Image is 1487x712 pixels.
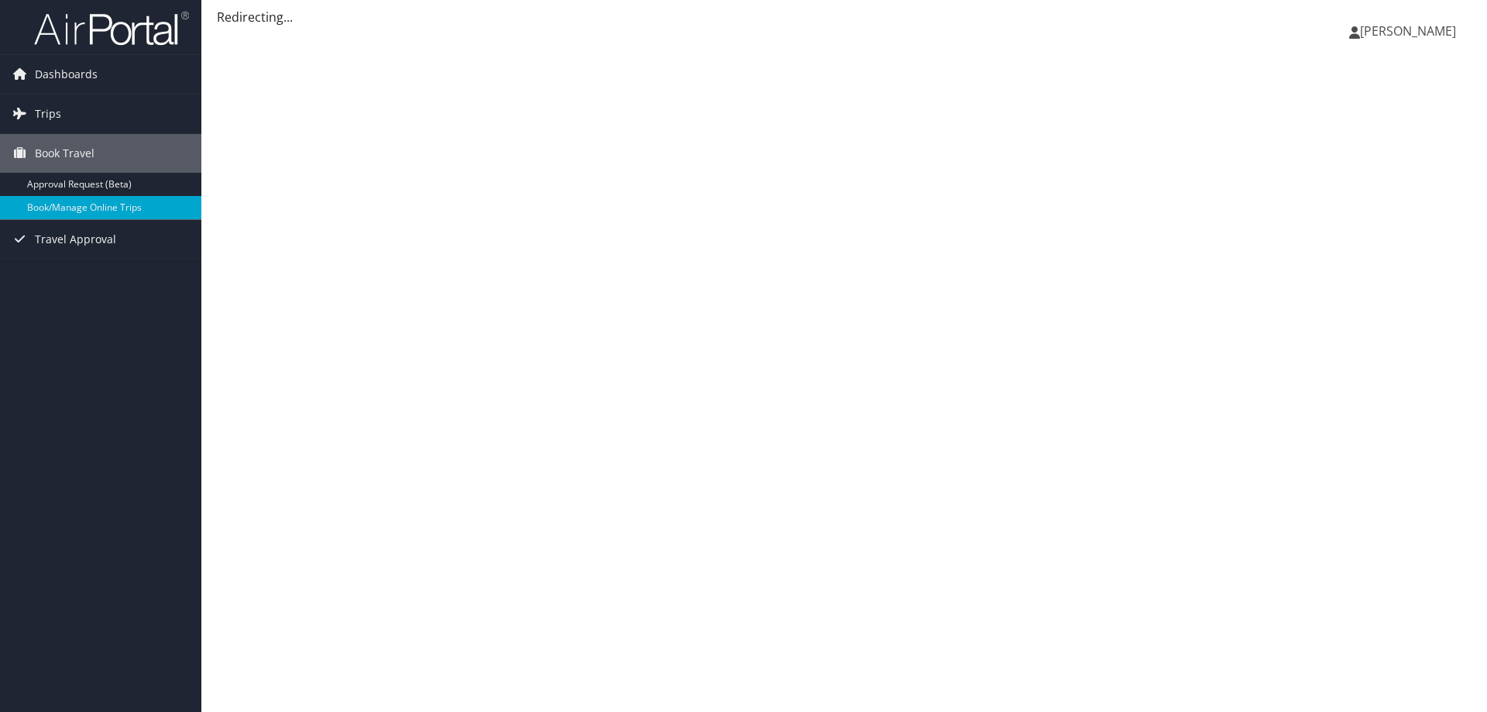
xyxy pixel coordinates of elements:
[35,220,116,259] span: Travel Approval
[1360,22,1456,40] span: [PERSON_NAME]
[35,55,98,94] span: Dashboards
[217,8,1472,26] div: Redirecting...
[34,10,189,46] img: airportal-logo.png
[35,134,94,173] span: Book Travel
[1349,8,1472,54] a: [PERSON_NAME]
[35,95,61,133] span: Trips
